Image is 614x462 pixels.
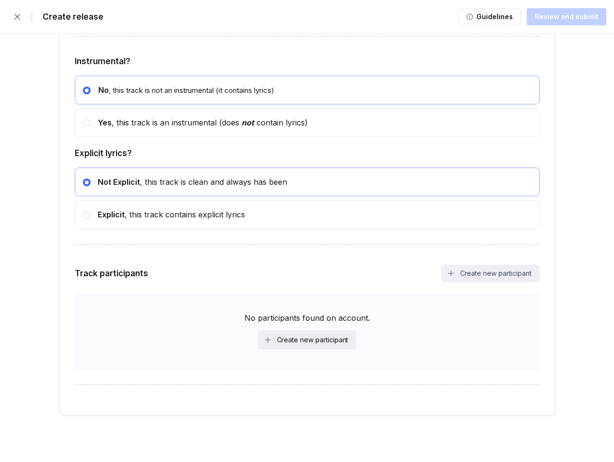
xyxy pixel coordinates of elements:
div: Instrumental? [75,56,540,66]
div: Create release [37,12,104,22]
div: Track participants [75,269,148,278]
span: Explicit [98,210,125,219]
span: Not Explicit [98,177,140,187]
div: , this track is clean and always has been [91,177,287,187]
div: Create new participant [277,335,348,345]
button: Guidelines [458,8,521,25]
button: Create new participant [258,330,357,349]
div: No participants found on account. [244,313,370,323]
div: , this track contains explicit lyrics [91,210,245,219]
div: Guidelines [474,12,513,22]
div: | [31,12,33,22]
div: Explicit lyrics? [75,148,540,158]
div: , this track is not an instrumental (it contains lyrics) [91,85,274,95]
span: No [98,85,109,95]
span: Yes [98,118,112,127]
b: not [242,118,254,127]
button: Create new participant [441,265,540,282]
div: , this track is an instrumental (does contain lyrics) [91,118,308,127]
